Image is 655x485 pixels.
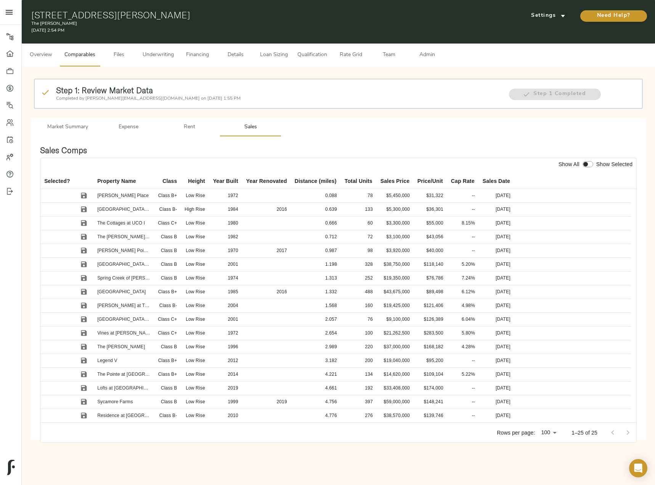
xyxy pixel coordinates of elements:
[325,344,337,350] div: 2.989
[97,385,163,391] a: Lofts at [GEOGRAPHIC_DATA]
[426,275,443,281] div: $76,786
[365,302,372,309] div: 160
[384,330,409,336] div: $21,262,500
[426,206,443,213] div: $36,301
[386,316,410,323] div: $9,100,000
[472,399,475,405] div: --
[497,429,535,436] p: Rows per page:
[276,206,287,213] div: 2016
[368,192,373,199] div: 78
[325,234,337,240] div: 0.712
[462,275,475,281] div: 7.24%
[158,192,177,199] p: Class B+
[384,385,409,391] div: $33,408,000
[365,289,372,295] div: 488
[31,10,441,20] h1: [STREET_ADDRESS][PERSON_NAME]
[496,302,511,309] div: 10/11/2024
[472,357,475,364] div: --
[97,317,160,322] a: [GEOGRAPHIC_DATA] Home
[225,123,276,132] span: Sales
[97,275,170,281] a: Spring Creek of [PERSON_NAME]
[588,11,639,21] span: Need Help?
[259,50,288,60] span: Loan Sizing
[31,20,441,27] p: The [PERSON_NAME]
[472,412,475,419] div: --
[325,399,337,405] div: 4.756
[629,459,647,477] div: Open Intercom Messenger
[368,234,373,240] div: 72
[78,231,90,242] button: Save
[78,286,90,297] button: Save
[384,371,409,378] div: $14,620,000
[496,385,511,391] div: 12/29/2021
[78,396,90,407] button: Save
[325,302,337,309] div: 1.568
[325,275,337,281] div: 1.313
[161,275,177,281] p: Class B
[365,385,372,391] div: 192
[291,174,341,189] div: Distance (miles)
[78,217,90,229] button: Save
[557,159,581,170] div: Show All
[78,355,90,366] button: Save
[228,412,238,419] div: 2010
[78,190,90,201] button: Save
[78,245,90,256] button: Save
[78,204,90,215] button: Save
[345,174,372,189] div: Total Units
[496,247,511,254] div: 04/12/2016
[365,399,372,405] div: 397
[209,174,242,189] div: Year Built
[186,316,205,323] div: Low Rise
[97,289,146,294] a: [GEOGRAPHIC_DATA]
[186,289,205,295] div: Low Rise
[496,330,511,336] div: 12/30/2021
[186,344,205,350] div: Low Rise
[472,247,475,254] div: --
[365,371,372,378] div: 134
[40,174,74,189] div: Selected?
[572,429,597,436] p: 1–25 of 25
[78,314,90,325] button: Save
[159,412,177,419] p: Class B-
[78,341,90,352] button: Save
[97,220,145,226] a: The Cottages at UCO I
[228,289,238,295] div: 1985
[158,316,177,323] p: Class C+
[186,385,205,391] div: Low Rise
[384,399,409,405] div: $59,000,000
[365,330,372,336] div: 100
[186,234,205,240] div: Low Rise
[365,206,372,213] div: 133
[496,206,511,213] div: 12/29/2023
[325,261,337,268] div: 1.198
[365,357,372,364] div: 200
[386,206,410,213] div: $5,300,000
[186,399,205,405] div: Low Rise
[228,316,238,323] div: 2001
[386,192,410,199] div: $5,450,000
[97,372,175,377] a: The Pointe at [GEOGRAPHIC_DATA]
[384,302,409,309] div: $19,425,000
[417,174,443,189] div: Price/Unit
[186,247,205,254] div: Low Rise
[384,261,409,268] div: $38,750,000
[159,302,177,309] p: Class B-
[472,234,475,240] div: --
[161,233,177,240] p: Class B
[78,272,90,284] button: Save
[424,385,443,391] div: $174,000
[185,206,205,213] div: High Rise
[496,220,511,226] div: 07/30/2012
[228,399,238,405] div: 1999
[368,316,373,323] div: 76
[103,123,154,132] span: Expense
[580,10,647,22] button: Need Help?
[93,174,154,189] div: Property Name
[186,412,205,419] div: Low Rise
[447,174,479,189] div: Cap Rate
[213,174,238,189] div: Year Built
[496,192,511,199] div: 10/12/2006
[295,174,337,189] div: Distance (miles)
[97,330,154,336] a: Vines at [PERSON_NAME]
